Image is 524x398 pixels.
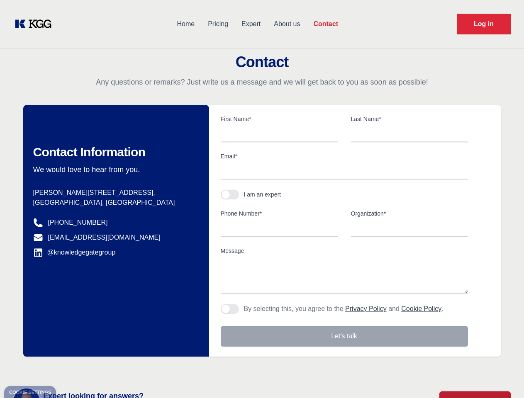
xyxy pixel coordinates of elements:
p: We would love to hear from you. [33,165,196,175]
a: Pricing [201,13,235,35]
a: [PHONE_NUMBER] [48,218,108,228]
label: Last Name* [351,115,468,123]
a: Contact [307,13,345,35]
div: Cookie settings [9,390,51,395]
a: Expert [235,13,267,35]
p: Any questions or remarks? Just write us a message and we will get back to you as soon as possible! [10,77,514,87]
a: Home [170,13,201,35]
h2: Contact [10,54,514,70]
label: Organization* [351,209,468,218]
label: Phone Number* [221,209,338,218]
label: First Name* [221,115,338,123]
div: I am an expert [244,190,281,199]
a: Request Demo [457,14,511,34]
a: [EMAIL_ADDRESS][DOMAIN_NAME] [48,233,161,243]
button: Let's talk [221,326,468,347]
h2: Contact Information [33,145,196,160]
a: @knowledgegategroup [33,248,116,257]
a: Cookie Policy [401,305,441,312]
a: Privacy Policy [345,305,387,312]
label: Message [221,247,468,255]
p: [PERSON_NAME][STREET_ADDRESS], [33,188,196,198]
p: By selecting this, you agree to the and . [244,304,444,314]
label: Email* [221,152,468,160]
a: KOL Knowledge Platform: Talk to Key External Experts (KEE) [13,17,58,31]
a: About us [267,13,307,35]
p: [GEOGRAPHIC_DATA], [GEOGRAPHIC_DATA] [33,198,196,208]
iframe: Chat Widget [483,358,524,398]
